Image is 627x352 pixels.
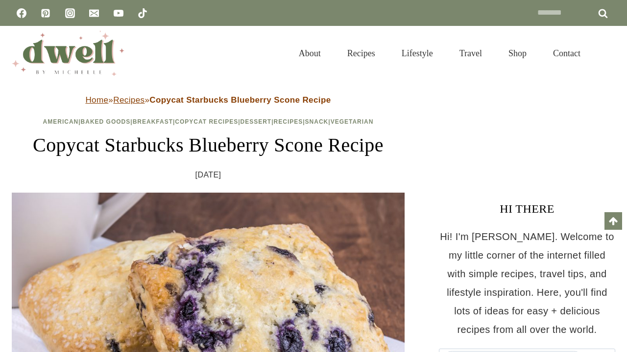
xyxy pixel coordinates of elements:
a: American [43,118,79,125]
span: » » [85,95,331,105]
a: TikTok [133,3,152,23]
a: Vegetarian [331,118,374,125]
a: Copycat Recipes [175,118,238,125]
a: Recipes [274,118,303,125]
h3: HI THERE [439,200,615,218]
a: Snack [305,118,329,125]
a: Breakfast [133,118,173,125]
nav: Primary Navigation [286,36,594,70]
a: Recipes [113,95,145,105]
a: YouTube [109,3,128,23]
time: [DATE] [195,168,221,182]
span: | | | | | | | [43,118,374,125]
a: Instagram [60,3,80,23]
a: Email [84,3,104,23]
a: Scroll to top [604,212,622,230]
a: Lifestyle [388,36,446,70]
a: Baked Goods [81,118,131,125]
strong: Copycat Starbucks Blueberry Scone Recipe [149,95,331,105]
a: Contact [540,36,594,70]
button: View Search Form [599,45,615,62]
a: Facebook [12,3,31,23]
a: Home [85,95,108,105]
a: About [286,36,334,70]
p: Hi! I'm [PERSON_NAME]. Welcome to my little corner of the internet filled with simple recipes, tr... [439,227,615,339]
a: Dessert [241,118,272,125]
h1: Copycat Starbucks Blueberry Scone Recipe [12,131,405,160]
a: Travel [446,36,495,70]
a: Shop [495,36,540,70]
a: Recipes [334,36,388,70]
a: Pinterest [36,3,55,23]
img: DWELL by michelle [12,31,124,76]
